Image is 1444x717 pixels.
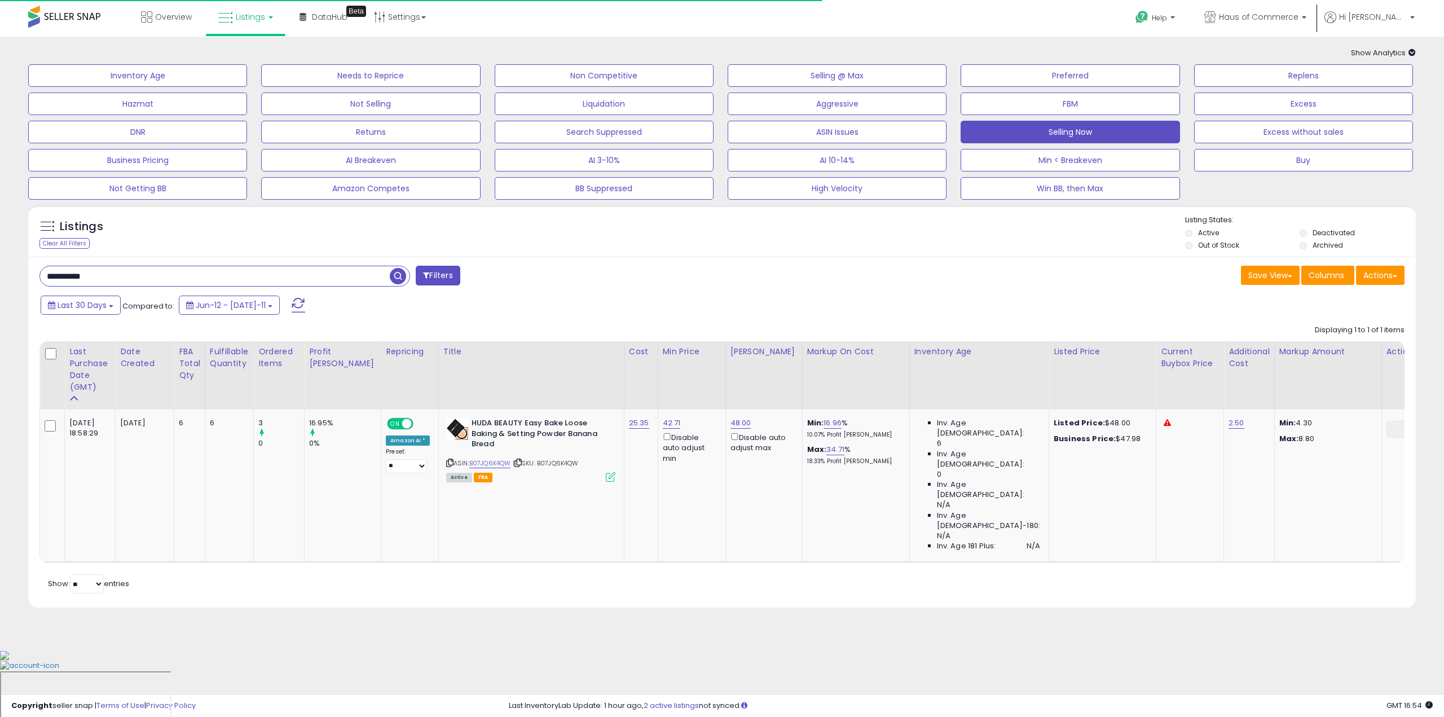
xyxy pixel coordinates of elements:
button: Selling Now [961,121,1179,143]
button: Buy [1194,149,1413,171]
div: $47.98 [1054,434,1147,444]
div: [DATE] 18:58:29 [69,418,107,438]
a: 2.50 [1229,417,1244,429]
b: Listed Price: [1054,417,1105,428]
span: Hi [PERSON_NAME] [1339,11,1407,23]
b: Max: [807,444,827,455]
span: Inv. Age [DEMOGRAPHIC_DATA]: [937,449,1040,469]
div: % [807,445,901,465]
div: [PERSON_NAME] [730,346,798,358]
div: Cost [629,346,653,358]
a: 25.35 [629,417,649,429]
span: Haus of Commerce [1219,11,1298,23]
h5: Listings [60,219,103,235]
span: ON [388,419,402,429]
a: 34.71 [826,444,844,455]
button: Selling @ Max [728,64,946,87]
div: Markup Amount [1279,346,1377,358]
button: Excess without sales [1194,121,1413,143]
span: Compared to: [122,301,174,311]
span: All listings currently available for purchase on Amazon [446,473,472,482]
button: DNR [28,121,247,143]
span: FBA [474,473,493,482]
div: 6 [179,418,196,428]
a: B07JQ6K4QW [469,459,511,468]
button: Search Suppressed [495,121,714,143]
b: HUDA BEAUTY Easy Bake Loose Baking & Setting Powder Banana Bread [472,418,609,452]
div: Listed Price [1054,346,1151,358]
button: Filters [416,266,460,285]
button: Excess [1194,93,1413,115]
div: Min Price [663,346,721,358]
div: Fulfillable Quantity [210,346,249,370]
a: 16.96 [824,417,842,429]
a: Help [1126,2,1186,37]
b: Min: [807,417,824,428]
span: DataHub [312,11,347,23]
i: Get Help [1135,10,1149,24]
span: Inv. Age [DEMOGRAPHIC_DATA]: [937,480,1040,500]
span: N/A [1027,541,1040,551]
span: 0 [937,469,941,480]
span: Show Analytics [1351,47,1416,58]
button: Save View [1241,266,1300,285]
p: 18.33% Profit [PERSON_NAME] [807,458,901,465]
div: Clear All Filters [39,238,90,249]
button: Not Getting BB [28,177,247,200]
div: Actions [1386,346,1428,358]
button: Not Selling [261,93,480,115]
div: Amazon AI * [386,436,430,446]
div: 0% [309,438,381,448]
div: Tooltip anchor [346,6,366,17]
button: Needs to Reprice [261,64,480,87]
div: 3 [258,418,304,428]
p: 10.07% Profit [PERSON_NAME] [807,431,901,439]
span: | SKU: B07JQ6K4QW [513,459,579,468]
span: N/A [937,500,950,510]
button: Returns [261,121,480,143]
div: FBA Total Qty [179,346,200,381]
span: Columns [1309,270,1344,281]
a: 42.71 [663,417,681,429]
div: ASIN: [446,418,615,481]
div: Disable auto adjust max [730,431,794,453]
p: 4.30 [1279,418,1373,428]
label: Deactivated [1313,228,1355,237]
button: Preferred [961,64,1179,87]
button: Columns [1301,266,1354,285]
span: Show: entries [48,578,129,589]
div: Ordered Items [258,346,300,370]
button: Replens [1194,64,1413,87]
th: The percentage added to the cost of goods (COGS) that forms the calculator for Min & Max prices. [802,341,909,410]
button: Inventory Age [28,64,247,87]
button: Amazon Competes [261,177,480,200]
button: Jun-12 - [DATE]-11 [179,296,280,315]
strong: Max: [1279,433,1299,444]
div: Date Created [120,346,169,370]
div: Title [443,346,619,358]
button: Min < Breakeven [961,149,1179,171]
span: OFF [412,419,430,429]
p: 8.80 [1279,434,1373,444]
button: Liquidation [495,93,714,115]
div: Preset: [386,448,430,473]
button: Actions [1356,266,1405,285]
div: Disable auto adjust min [663,431,717,464]
a: 48.00 [730,417,751,429]
span: Inv. Age 181 Plus: [937,541,996,551]
img: 416i7-x+9SL._SL40_.jpg [446,418,469,441]
button: AI 10-14% [728,149,946,171]
span: N/A [937,531,950,541]
span: Inv. Age [DEMOGRAPHIC_DATA]-180: [937,511,1040,531]
button: BB Suppressed [495,177,714,200]
span: 6 [937,438,941,448]
button: Last 30 Days [41,296,121,315]
button: AI 3-10% [495,149,714,171]
div: [DATE] [120,418,165,428]
div: 16.95% [309,418,381,428]
button: Win BB, then Max [961,177,1179,200]
div: Displaying 1 to 1 of 1 items [1315,325,1405,336]
span: Jun-12 - [DATE]-11 [196,300,266,311]
button: AI Breakeven [261,149,480,171]
span: Overview [155,11,192,23]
